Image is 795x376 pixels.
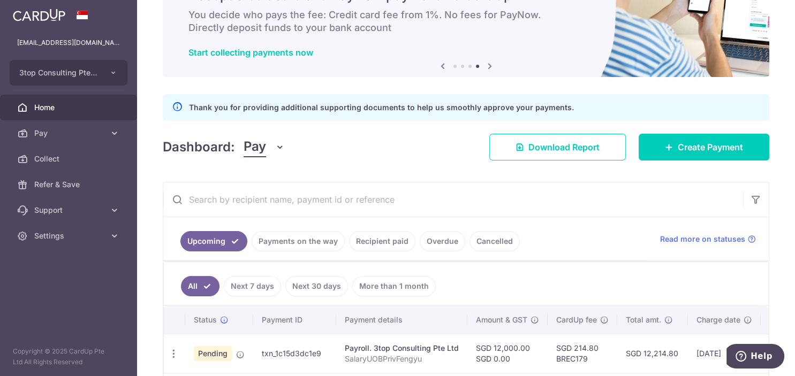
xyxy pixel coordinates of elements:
[19,67,99,78] span: 3top Consulting Pte Ltd
[13,9,65,21] img: CardUp
[189,101,574,114] p: Thank you for providing additional supporting documents to help us smoothly approve your payments.
[660,234,745,244] span: Read more on statuses
[224,276,281,296] a: Next 7 days
[181,276,219,296] a: All
[34,205,105,216] span: Support
[252,231,345,251] a: Payments on the way
[17,37,120,48] p: [EMAIL_ADDRESS][DOMAIN_NAME]
[352,276,436,296] a: More than 1 month
[349,231,415,251] a: Recipient paid
[345,354,459,364] p: SalaryUOBPrivFengyu
[194,314,217,325] span: Status
[244,137,266,157] span: Pay
[528,141,600,154] span: Download Report
[34,102,105,113] span: Home
[34,128,105,139] span: Pay
[244,137,285,157] button: Pay
[194,346,232,361] span: Pending
[626,314,661,325] span: Total amt.
[726,344,784,371] iframe: Opens a widget where you can find more information
[163,182,743,217] input: Search by recipient name, payment id or reference
[467,334,548,373] td: SGD 12,000.00 SGD 0.00
[420,231,465,251] a: Overdue
[253,306,336,334] th: Payment ID
[688,334,761,373] td: [DATE]
[678,141,743,154] span: Create Payment
[34,154,105,164] span: Collect
[34,179,105,190] span: Refer & Save
[470,231,520,251] a: Cancelled
[34,231,105,241] span: Settings
[188,47,313,58] a: Start collecting payments now
[180,231,247,251] a: Upcoming
[489,134,626,160] a: Download Report
[285,276,348,296] a: Next 30 days
[548,334,617,373] td: SGD 214.80 BREC179
[188,9,744,34] h6: You decide who pays the fee: Credit card fee from 1%. No fees for PayNow. Directly deposit funds ...
[696,314,740,325] span: Charge date
[345,343,459,354] div: Payroll. 3top Consulting Pte Ltd
[660,234,756,244] a: Read more on statuses
[336,306,467,334] th: Payment details
[556,314,597,325] span: CardUp fee
[253,334,336,373] td: txn_1c15d3dc1e9
[617,334,688,373] td: SGD 12,214.80
[639,134,769,160] a: Create Payment
[476,314,527,325] span: Amount & GST
[10,60,127,86] button: 3top Consulting Pte Ltd
[163,137,235,157] h4: Dashboard:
